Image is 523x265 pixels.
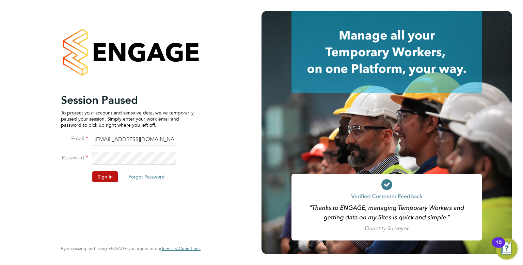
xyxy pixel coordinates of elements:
button: Forgot Password [123,171,170,182]
a: Terms & Conditions [161,246,201,251]
button: Sign In [92,171,118,182]
span: By accessing and using ENGAGE you agree to our [61,246,201,251]
div: 10 [495,243,502,251]
label: Password [61,154,88,161]
label: Email [61,135,88,142]
button: Open Resource Center, 10 new notifications [496,238,518,260]
input: Enter your work email... [92,134,176,146]
h2: Session Paused [61,93,194,107]
p: To protect your account and sensitive data, we've temporarily paused your session. Simply enter y... [61,110,194,128]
